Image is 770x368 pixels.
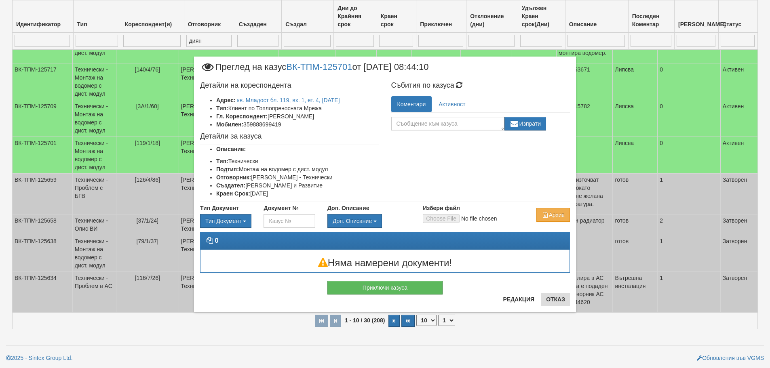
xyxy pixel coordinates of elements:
li: Монтаж на водомер с дист. модул [216,165,379,173]
b: Създател: [216,182,245,189]
label: Документ № [264,204,298,212]
button: Редакция [498,293,539,306]
a: кв. Младост бл. 119, вх. 1, ет. 4, [DATE] [237,97,340,103]
button: Архив [536,208,570,222]
b: Тип: [216,105,228,111]
button: Изпрати [504,117,546,130]
li: [PERSON_NAME] и Развитие [216,181,379,189]
li: [DATE] [216,189,379,198]
span: Преглед на казус от [DATE] 08:44:10 [200,63,428,78]
b: Отговорник: [216,174,251,181]
button: Отказ [541,293,570,306]
input: Казус № [264,214,315,228]
b: Адрес: [216,97,236,103]
b: Подтип: [216,166,239,172]
b: Описание: [216,146,246,152]
label: Тип Документ [200,204,239,212]
b: Краен Срок: [216,190,250,197]
div: Двоен клик, за изчистване на избраната стойност. [200,214,251,228]
b: Тип: [216,158,228,164]
h4: Детайли на кореспондента [200,82,379,90]
b: Гл. Кореспондент: [216,113,268,120]
div: Двоен клик, за изчистване на избраната стойност. [327,214,411,228]
a: ВК-ТПМ-125701 [286,62,352,72]
label: Доп. Описание [327,204,369,212]
button: Тип Документ [200,214,251,228]
button: Доп. Описание [327,214,382,228]
a: Коментари [391,96,432,112]
strong: 0 [215,237,218,244]
li: [PERSON_NAME] [216,112,379,120]
label: Избери файл [423,204,460,212]
a: Активност [432,96,471,112]
span: Доп. Описание [333,218,372,224]
span: Тип Документ [205,218,241,224]
h4: Детайли за казуса [200,132,379,141]
b: Мобилен: [216,121,243,128]
button: Приключи казуса [327,281,443,294]
li: 359888699419 [216,120,379,128]
h3: Няма намерени документи! [200,258,570,268]
h4: Събития по казуса [391,82,570,90]
li: [PERSON_NAME] - Технически [216,173,379,181]
li: Технически [216,157,379,165]
li: Клиент по Топлопреносната Мрежа [216,104,379,112]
